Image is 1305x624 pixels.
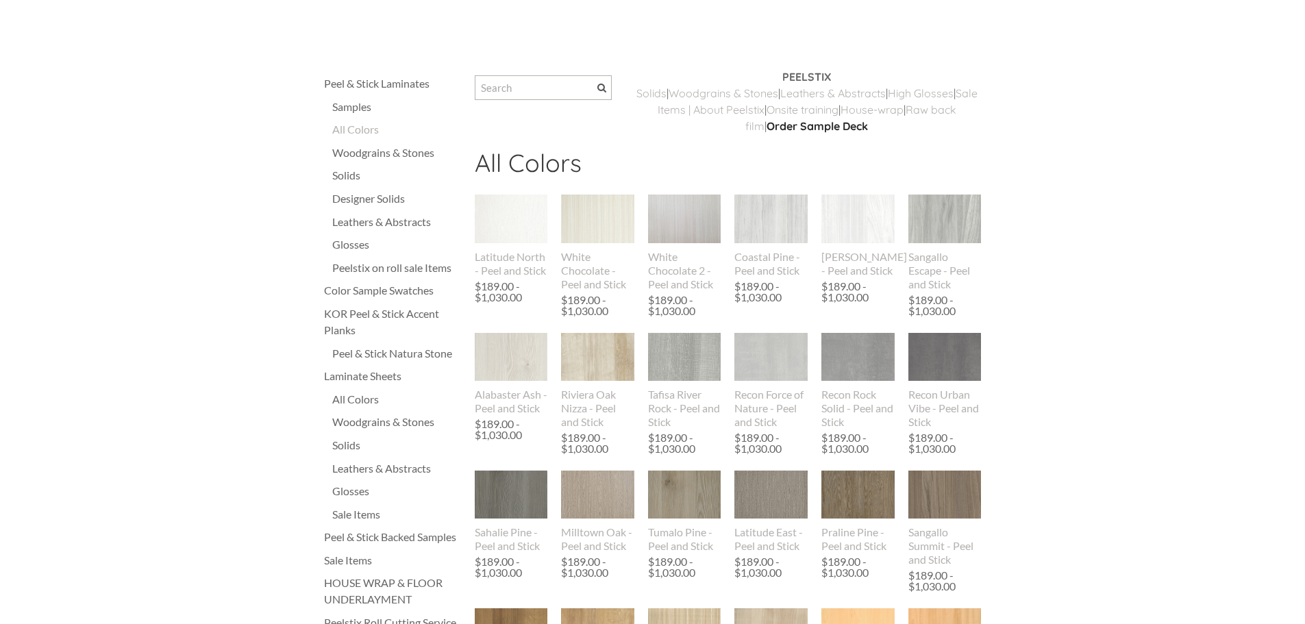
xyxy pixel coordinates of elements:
[773,86,778,100] a: s
[821,281,891,303] div: $189.00 - $1,030.00
[561,525,634,553] div: Milltown Oak - Peel and Stick
[324,575,461,608] a: HOUSE WRAP & FLOOR UNDERLAYMENT
[475,419,545,440] div: $189.00 - $1,030.00
[780,86,880,100] a: Leathers & Abstract
[648,172,721,266] img: s832171791223022656_p793_i1_w640.jpeg
[841,103,904,116] a: House-wrap
[767,119,868,133] a: Order Sample Deck
[561,388,634,429] div: Riviera Oak Nizza - Peel and Stick
[821,250,895,277] div: [PERSON_NAME] - Peel and Stick
[332,414,461,430] a: Woodgrains & Stones
[475,448,548,542] img: s832171791223022656_p763_i2_w640.jpeg
[475,312,548,403] img: s832171791223022656_p842_i1_w738.png
[475,525,548,553] div: Sahalie Pine - Peel and Stick
[782,70,831,84] strong: PEELSTIX
[908,570,978,592] div: $189.00 - $1,030.00
[648,525,721,553] div: Tumalo Pine - Peel and Stick
[332,214,461,230] a: Leathers & Abstracts
[475,556,545,578] div: $189.00 - $1,030.00
[324,552,461,569] a: Sale Items
[648,195,721,290] a: White Chocolate 2 - Peel and Stick
[324,529,461,545] a: Peel & Stick Backed Samples
[332,391,461,408] a: All Colors
[332,483,461,499] a: Glosses
[597,84,606,92] span: Search
[324,305,461,338] a: KOR Peel & Stick Accent Planks
[908,432,978,454] div: $189.00 - $1,030.00
[561,295,631,316] div: $189.00 - $1,030.00
[908,333,982,429] a: Recon Urban Vibe - Peel and Stick
[475,148,982,188] h2: All Colors
[821,556,891,578] div: $189.00 - $1,030.00
[324,75,461,92] a: Peel & Stick Laminates
[821,170,895,269] img: s832171791223022656_p841_i1_w690.png
[908,295,978,316] div: $189.00 - $1,030.00
[332,167,461,184] a: Solids
[648,471,721,553] a: Tumalo Pine - Peel and Stick
[561,195,634,290] a: White Chocolate - Peel and Stick
[475,75,612,100] input: Search
[332,460,461,477] a: Leathers & Abstracts
[561,333,634,382] img: s832171791223022656_p691_i2_w640.jpeg
[561,471,634,519] img: s832171791223022656_p482_i1_w400.jpeg
[475,281,545,303] div: $189.00 - $1,030.00
[332,260,461,276] a: Peelstix on roll sale Items
[475,471,548,553] a: Sahalie Pine - Peel and Stick
[561,471,634,553] a: Milltown Oak - Peel and Stick
[561,250,634,291] div: White Chocolate - Peel and Stick
[332,121,461,138] a: All Colors
[648,556,718,578] div: $189.00 - $1,030.00
[324,368,461,384] a: Laminate Sheets
[332,99,461,115] a: Samples
[734,556,804,578] div: $189.00 - $1,030.00
[821,432,891,454] div: $189.00 - $1,030.00
[734,471,808,553] a: Latitude East - Peel and Stick
[821,471,895,519] img: s832171791223022656_p484_i1_w400.jpeg
[908,525,982,566] div: Sangallo Summit - Peel and Stick
[561,556,631,578] div: $189.00 - $1,030.00
[821,195,895,277] a: [PERSON_NAME] - Peel and Stick
[332,145,461,161] a: Woodgrains & Stones
[669,86,773,100] a: Woodgrains & Stone
[332,437,461,453] a: Solids
[332,236,461,253] a: Glosses
[475,195,548,243] img: s832171791223022656_p581_i1_w400.jpeg
[648,388,721,429] div: Tafisa River Rock - Peel and Stick
[561,195,634,243] img: s832171791223022656_p588_i1_w400.jpeg
[734,525,808,553] div: Latitude East - Peel and Stick
[734,471,808,519] img: s832171791223022656_p580_i1_w400.jpeg
[821,388,895,429] div: Recon Rock Solid - Peel and Stick
[648,250,721,291] div: White Chocolate 2 - Peel and Stick
[561,432,631,454] div: $189.00 - $1,030.00
[734,388,808,429] div: Recon Force of Nature - Peel and Stick
[734,172,808,266] img: s832171791223022656_p847_i1_w716.png
[332,190,461,207] a: Designer Solids
[734,250,808,277] div: Coastal Pine - Peel and Stick
[908,195,982,290] a: Sangallo Escape - Peel and Stick
[908,318,982,396] img: s832171791223022656_p893_i1_w1536.jpeg
[734,432,804,454] div: $189.00 - $1,030.00
[734,333,808,429] a: Recon Force of Nature - Peel and Stick
[648,295,718,316] div: $189.00 - $1,030.00
[767,103,838,116] a: Onsite training
[475,333,548,415] a: Alabaster Ash - Peel and Stick
[475,388,548,415] div: Alabaster Ash - Peel and Stick
[332,506,461,523] a: Sale Items
[647,333,721,382] img: s832171791223022656_p644_i1_w307.jpeg
[821,333,895,429] a: Recon Rock Solid - Peel and Stick
[648,448,721,542] img: s832171791223022656_p767_i6_w640.jpeg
